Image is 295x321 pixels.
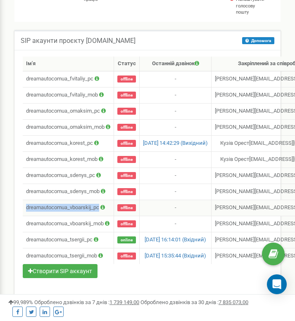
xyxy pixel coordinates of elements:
[140,119,212,135] td: -
[23,232,114,248] td: dreamautocomua_tsergii_pc
[23,264,98,278] button: Створити SIP аккаунт
[23,57,114,71] th: Ім'я
[23,200,114,216] td: dreamautocomua_vboarskij_pc
[140,57,212,71] th: Останній дзвінок
[140,87,212,103] td: -
[23,135,114,151] td: dreamautocomua_korest_pc
[23,151,114,168] td: dreamautocomua_korest_mob
[117,236,136,243] span: online
[23,248,114,264] td: dreamautocomua_tsergii_mob
[114,57,140,71] th: Статус
[140,71,212,87] td: -
[8,299,33,305] span: 99,989%
[117,76,136,83] span: offline
[117,108,136,115] span: offline
[140,151,212,168] td: -
[23,168,114,184] td: dreamautocomua_sdenys_pc
[267,274,287,294] div: Open Intercom Messenger
[23,184,114,200] td: dreamautocomua_sdenys_mob
[117,253,136,260] span: offline
[109,299,139,305] u: 1 739 149,00
[140,168,212,184] td: -
[117,172,136,179] span: offline
[140,216,212,232] td: -
[140,184,212,200] td: -
[23,103,114,119] td: dreamautocomua_omaksim_pc
[117,204,136,211] span: offline
[117,140,136,147] span: offline
[140,299,248,305] span: Оброблено дзвінків за 30 днів :
[117,188,136,195] span: offline
[140,200,212,216] td: -
[140,103,212,119] td: -
[34,299,139,305] span: Оброблено дзвінків за 7 днів :
[23,71,114,87] td: dreamautocomua_fvitaliy_pc
[145,236,206,243] a: [DATE] 16:14:01 (Вхідний)
[143,140,208,146] a: [DATE] 14:42:29 (Вихідний)
[117,156,136,163] span: offline
[117,220,136,227] span: offline
[242,37,274,44] button: Допомога
[23,119,114,135] td: dreamautocomua_omaksim_mob
[145,253,206,259] a: [DATE] 15:35:44 (Вхідний)
[23,216,114,232] td: dreamautocomua_vboarskij_mob
[117,92,136,99] span: offline
[117,124,136,131] span: offline
[219,299,248,305] u: 7 835 073,00
[23,87,114,103] td: dreamautocomua_fvitaliy_mob
[21,37,136,45] h5: SIP акаунти проєкту [DOMAIN_NAME]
